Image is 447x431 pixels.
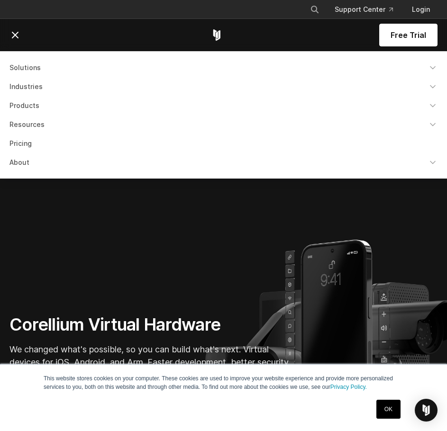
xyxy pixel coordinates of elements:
a: Privacy Policy. [330,384,367,390]
a: Support Center [327,1,401,18]
a: Corellium Home [211,29,223,41]
h1: Corellium Virtual Hardware [9,314,294,335]
a: OK [376,400,401,419]
p: This website stores cookies on your computer. These cookies are used to improve your website expe... [44,374,403,391]
a: Products [4,97,443,114]
a: About [4,154,443,171]
span: Free Trial [391,29,426,41]
div: Open Intercom Messenger [415,399,438,422]
div: Navigation Menu [302,1,438,18]
button: Search [306,1,323,18]
a: Login [404,1,438,18]
p: We changed what's possible, so you can build what's next. Virtual devices for iOS, Android, and A... [9,343,294,381]
a: Solutions [4,59,443,76]
a: Pricing [4,135,443,152]
a: Free Trial [379,24,438,46]
a: Industries [4,78,443,95]
div: Navigation Menu [4,59,443,171]
a: Resources [4,116,443,133]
